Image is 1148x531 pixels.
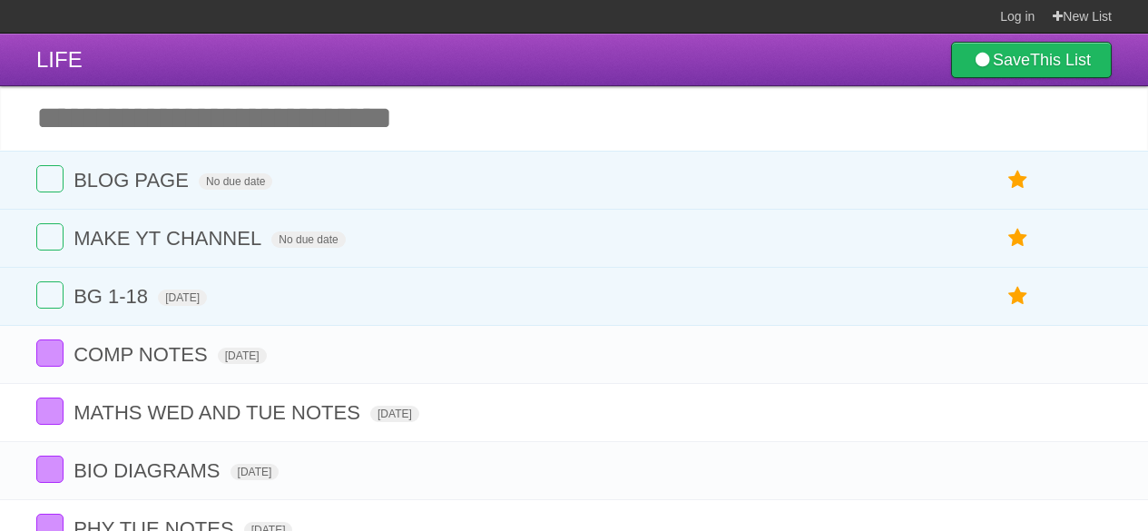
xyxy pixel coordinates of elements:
label: Star task [1001,165,1035,195]
label: Done [36,281,64,309]
span: COMP NOTES [74,343,212,366]
label: Done [36,398,64,425]
span: MATHS WED AND TUE NOTES [74,401,365,424]
span: BG 1-18 [74,285,152,308]
span: No due date [199,173,272,190]
label: Done [36,223,64,251]
span: MAKE YT CHANNEL [74,227,266,250]
label: Done [36,456,64,483]
label: Star task [1001,281,1035,311]
span: BIO DIAGRAMS [74,459,224,482]
span: [DATE] [231,464,280,480]
a: SaveThis List [951,42,1112,78]
span: [DATE] [218,348,267,364]
span: [DATE] [158,290,207,306]
label: Star task [1001,223,1035,253]
span: [DATE] [370,406,419,422]
span: LIFE [36,47,83,72]
b: This List [1030,51,1091,69]
label: Done [36,339,64,367]
label: Done [36,165,64,192]
span: No due date [271,231,345,248]
span: BLOG PAGE [74,169,193,192]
